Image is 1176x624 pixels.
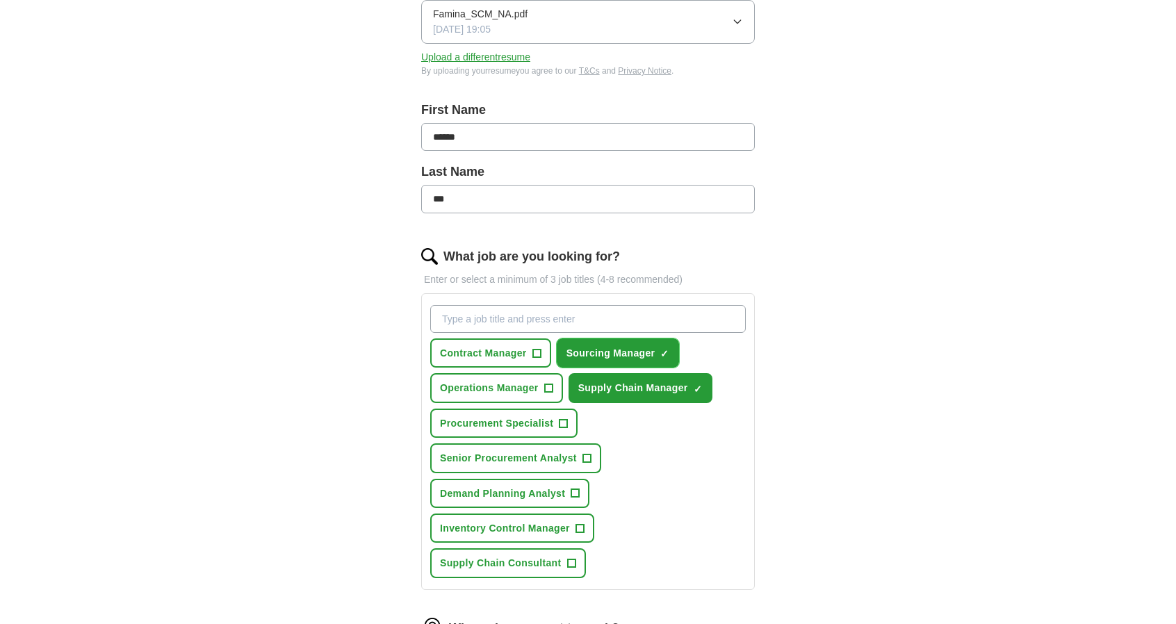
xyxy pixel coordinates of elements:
[579,66,600,76] a: T&Cs
[618,66,671,76] a: Privacy Notice
[440,416,553,431] span: Procurement Specialist
[578,380,688,395] span: Supply Chain Manager
[430,373,563,402] button: Operations Manager
[440,486,565,501] span: Demand Planning Analyst
[440,520,570,536] span: Inventory Control Manager
[421,248,438,265] img: search.png
[421,162,755,182] label: Last Name
[433,22,491,37] span: [DATE] 19:05
[440,380,539,395] span: Operations Manager
[440,345,527,361] span: Contract Manager
[566,345,655,361] span: Sourcing Manager
[660,348,669,359] span: ✓
[557,338,680,368] button: Sourcing Manager✓
[694,384,702,395] span: ✓
[430,548,586,577] button: Supply Chain Consultant
[430,479,589,508] button: Demand Planning Analyst
[421,49,530,65] button: Upload a differentresume
[430,305,746,333] input: Type a job title and press enter
[440,555,562,570] span: Supply Chain Consultant
[569,373,712,402] button: Supply Chain Manager✓
[430,338,551,368] button: Contract Manager
[440,450,577,466] span: Senior Procurement Analyst
[421,65,755,78] div: By uploading your resume you agree to our and .
[430,443,601,473] button: Senior Procurement Analyst
[430,409,578,438] button: Procurement Specialist
[421,272,755,287] p: Enter or select a minimum of 3 job titles (4-8 recommended)
[433,6,528,22] span: Famina_SCM_NA.pdf
[443,247,620,267] label: What job are you looking for?
[421,100,755,120] label: First Name
[430,514,594,543] button: Inventory Control Manager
